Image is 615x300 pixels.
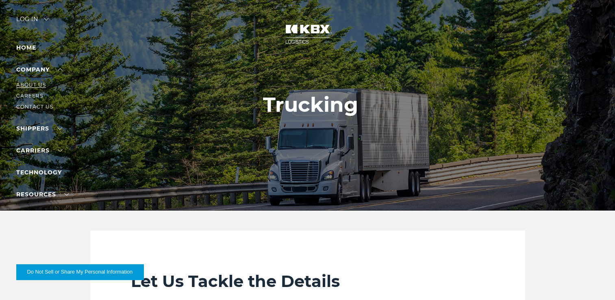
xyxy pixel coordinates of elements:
a: SHIPPERS [16,125,62,132]
a: Technology [16,169,62,176]
button: Do Not Sell or Share My Personal Information [16,264,143,280]
h1: Trucking [263,93,358,117]
a: Company [16,66,63,73]
img: arrow [44,18,49,20]
a: About Us [16,82,46,88]
a: Carriers [16,147,63,154]
iframe: Chat Widget [574,261,615,300]
div: Log in [16,16,49,28]
a: RESOURCES [16,191,69,198]
h2: Let Us Tackle the Details [131,271,485,291]
a: Contact Us [16,104,53,110]
a: Home [16,44,36,51]
img: kbx logo [277,16,338,52]
a: Careers [16,93,43,99]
